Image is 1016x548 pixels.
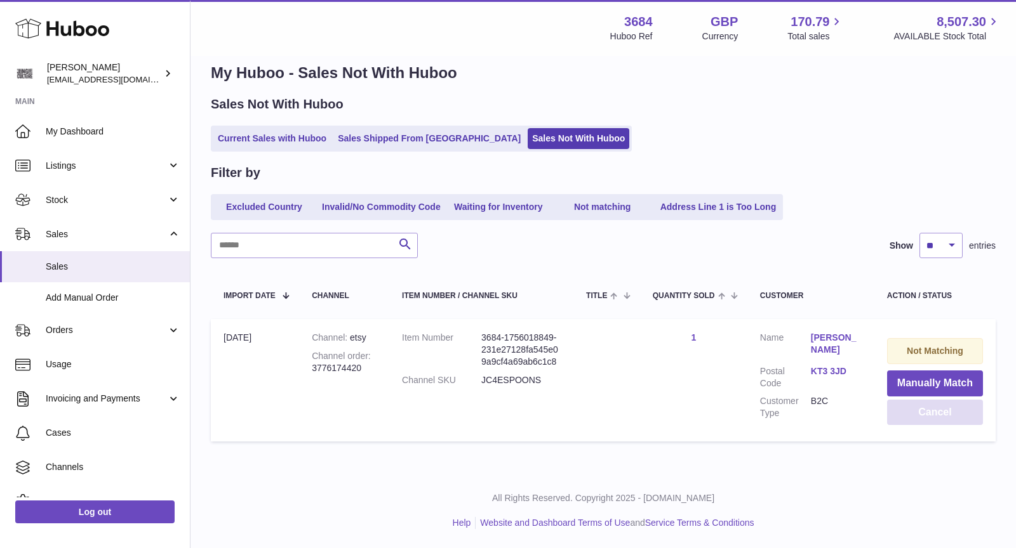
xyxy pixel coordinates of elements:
[448,197,549,218] a: Waiting for Inventory
[312,351,371,361] strong: Channel order
[312,292,377,300] div: Channel
[887,370,983,396] button: Manually Match
[760,395,811,419] dt: Customer Type
[586,292,607,300] span: Title
[528,128,629,149] a: Sales Not With Huboo
[46,393,167,405] span: Invoicing and Payments
[787,13,844,42] a: 170.79 Total sales
[702,30,739,42] div: Currency
[481,332,561,368] dd: 3684-1756018849-231e27128fa545e09a9cf4a69ab6c1c8
[893,13,1001,42] a: 8,507.30 AVAILABLE Stock Total
[211,96,344,113] h2: Sales Not With Huboo
[46,461,180,473] span: Channels
[887,400,983,426] button: Cancel
[312,350,377,374] div: 3776174420
[211,63,996,83] h1: My Huboo - Sales Not With Huboo
[46,194,167,206] span: Stock
[317,197,445,218] a: Invalid/No Commodity Code
[46,324,167,336] span: Orders
[907,346,963,356] strong: Not Matching
[46,160,167,172] span: Listings
[46,292,180,304] span: Add Manual Order
[645,518,754,528] a: Service Terms & Conditions
[213,128,331,149] a: Current Sales with Huboo
[312,332,350,342] strong: Channel
[610,30,653,42] div: Huboo Ref
[333,128,525,149] a: Sales Shipped From [GEOGRAPHIC_DATA]
[481,374,561,386] dd: JC4ESPOONS
[811,365,862,377] a: KT3 3JD
[402,292,561,300] div: Item Number / Channel SKU
[760,332,811,359] dt: Name
[47,74,187,84] span: [EMAIL_ADDRESS][DOMAIN_NAME]
[711,13,738,30] strong: GBP
[402,374,481,386] dt: Channel SKU
[969,240,996,252] span: entries
[887,292,983,300] div: Action / Status
[480,518,630,528] a: Website and Dashboard Terms of Use
[201,492,1006,504] p: All Rights Reserved. Copyright 2025 - [DOMAIN_NAME]
[46,495,180,507] span: Settings
[402,332,481,368] dt: Item Number
[15,500,175,523] a: Log out
[46,228,167,240] span: Sales
[893,30,1001,42] span: AVAILABLE Stock Total
[312,332,377,344] div: etsy
[15,64,34,83] img: theinternationalventure@gmail.com
[46,427,180,439] span: Cases
[476,517,754,529] li: and
[46,358,180,370] span: Usage
[656,197,781,218] a: Address Line 1 is Too Long
[47,62,161,86] div: [PERSON_NAME]
[624,13,653,30] strong: 3684
[811,332,862,356] a: [PERSON_NAME]
[760,292,862,300] div: Customer
[653,292,715,300] span: Quantity Sold
[46,261,180,273] span: Sales
[787,30,844,42] span: Total sales
[211,319,299,441] td: [DATE]
[211,164,260,181] h2: Filter by
[890,240,913,252] label: Show
[691,332,696,342] a: 1
[760,365,811,389] dt: Postal Code
[937,13,986,30] span: 8,507.30
[791,13,829,30] span: 170.79
[224,292,276,300] span: Import date
[552,197,653,218] a: Not matching
[811,395,862,419] dd: B2C
[213,197,315,218] a: Excluded Country
[453,518,471,528] a: Help
[46,126,180,138] span: My Dashboard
